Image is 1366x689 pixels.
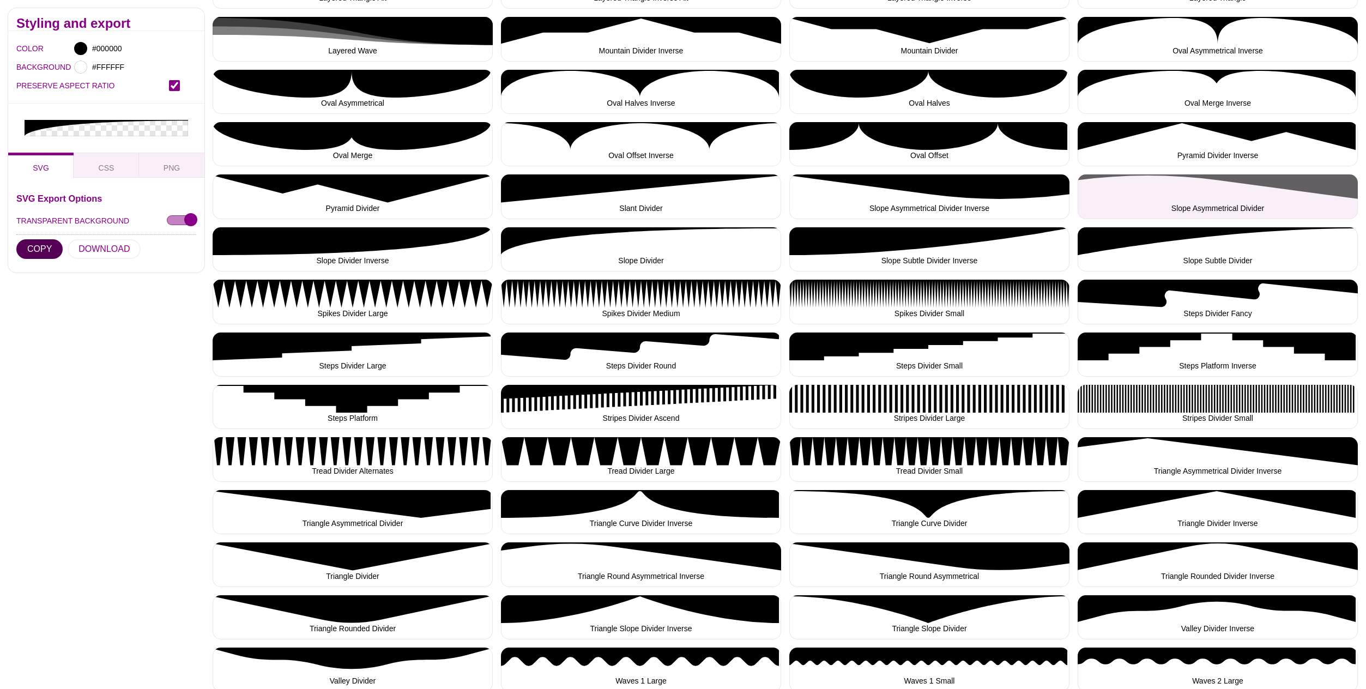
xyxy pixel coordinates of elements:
button: Layered Wave [213,17,493,61]
button: Oval Merge Inverse [1078,70,1358,114]
button: Triangle Slope Divider [789,595,1069,639]
span: PNG [164,164,180,172]
button: Steps Divider Round [501,333,781,377]
button: Triangle Divider Inverse [1078,490,1358,534]
button: Triangle Asymmetrical Divider [213,490,493,534]
button: Triangle Asymmetrical Divider Inverse [1078,437,1358,481]
button: Stripes Divider Ascend [501,385,781,429]
label: TRANSPARENT BACKGROUND [16,214,129,228]
button: Pyramid Divider [213,174,493,219]
button: Steps Divider Fancy [1078,280,1358,324]
label: PRESERVE ASPECT RATIO [16,78,169,93]
button: Stripes Divider Small [1078,385,1358,429]
button: Slope Subtle Divider [1078,227,1358,271]
button: Slope Asymmetrical Divider [1078,174,1358,219]
button: Slope Divider Inverse [213,227,493,271]
span: CSS [99,164,114,172]
button: Steps Platform Inverse [1078,333,1358,377]
button: Slope Asymmetrical Divider Inverse [789,174,1069,219]
button: Mountain Divider [789,17,1069,61]
button: Oval Halves Inverse [501,70,781,114]
label: COLOR [16,41,30,56]
button: Triangle Divider [213,542,493,587]
button: Triangle Rounded Divider Inverse [1078,542,1358,587]
button: Slope Divider [501,227,781,271]
button: Tread Divider Alternates [213,437,493,481]
button: Slope Subtle Divider Inverse [789,227,1069,271]
h3: SVG Export Options [16,194,196,203]
button: Slant Divider [501,174,781,219]
button: Triangle Curve Divider [789,490,1069,534]
button: Oval Asymmetrical Inverse [1078,17,1358,61]
button: Triangle Round Asymmetrical [789,542,1069,587]
button: Spikes Divider Medium [501,280,781,324]
button: Triangle Slope Divider Inverse [501,595,781,639]
button: Mountain Divider Inverse [501,17,781,61]
button: Triangle Round Asymmetrical Inverse [501,542,781,587]
button: Valley Divider Inverse [1078,595,1358,639]
h2: Styling and export [16,19,196,28]
button: Triangle Curve Divider Inverse [501,490,781,534]
button: Stripes Divider Large [789,385,1069,429]
button: CSS [74,153,139,178]
button: Oval Asymmetrical [213,70,493,114]
button: Steps Divider Large [213,333,493,377]
button: Oval Merge [213,122,493,166]
button: Oval Halves [789,70,1069,114]
button: Spikes Divider Small [789,280,1069,324]
button: Tread Divider Large [501,437,781,481]
button: Oval Offset [789,122,1069,166]
label: BACKGROUND [16,60,30,74]
button: Spikes Divider Large [213,280,493,324]
button: Tread Divider Small [789,437,1069,481]
button: DOWNLOAD [68,239,141,259]
button: PNG [139,153,204,178]
button: Steps Platform [213,385,493,429]
button: Steps Divider Small [789,333,1069,377]
button: COPY [16,239,63,259]
button: Pyramid Divider Inverse [1078,122,1358,166]
button: Triangle Rounded Divider [213,595,493,639]
button: Oval Offset Inverse [501,122,781,166]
